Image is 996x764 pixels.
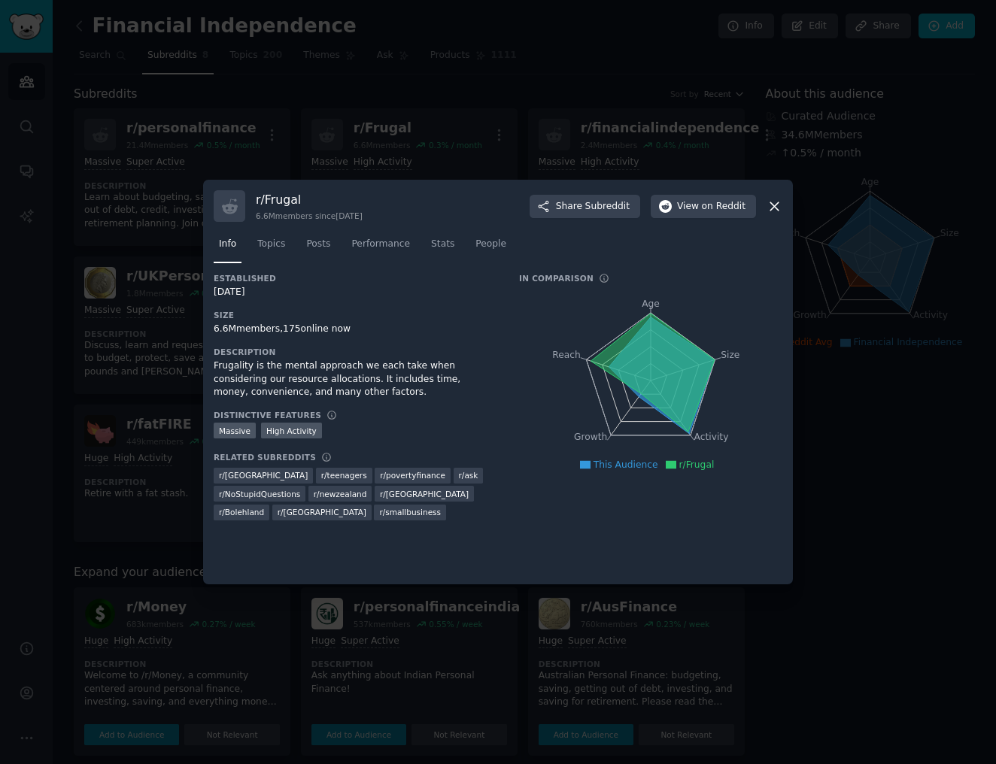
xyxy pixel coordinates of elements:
a: People [470,232,512,263]
span: Posts [306,238,330,251]
h3: r/ Frugal [256,192,363,208]
tspan: Age [642,299,660,309]
h3: Established [214,273,498,283]
a: Stats [426,232,460,263]
span: r/Frugal [679,459,715,470]
a: Performance [346,232,415,263]
h3: Related Subreddits [214,452,316,462]
span: r/ NoStupidQuestions [219,489,300,499]
span: Share [556,200,630,214]
span: Stats [431,238,454,251]
button: Viewon Reddit [651,195,756,219]
span: r/ teenagers [321,470,367,481]
tspan: Size [721,350,739,360]
h3: Distinctive Features [214,410,321,420]
tspan: Growth [574,432,607,443]
button: ShareSubreddit [530,195,640,219]
h3: Size [214,310,498,320]
span: People [475,238,506,251]
span: Topics [257,238,285,251]
h3: In Comparison [519,273,594,283]
div: 6.6M members since [DATE] [256,211,363,221]
span: Subreddit [585,200,630,214]
span: View [677,200,745,214]
span: Performance [351,238,410,251]
span: on Reddit [702,200,745,214]
a: Topics [252,232,290,263]
div: Frugality is the mental approach we each take when considering our resource allocations. It inclu... [214,359,498,399]
span: r/ smallbusiness [379,507,441,517]
span: This Audience [594,459,658,470]
a: Info [214,232,241,263]
div: [DATE] [214,286,498,299]
span: r/ [GEOGRAPHIC_DATA] [219,470,308,481]
span: r/ [GEOGRAPHIC_DATA] [278,507,366,517]
a: Posts [301,232,336,263]
div: High Activity [261,423,322,438]
span: r/ [GEOGRAPHIC_DATA] [380,489,469,499]
div: Massive [214,423,256,438]
span: Info [219,238,236,251]
span: r/ newzealand [314,489,367,499]
span: r/ ask [459,470,478,481]
tspan: Activity [694,432,729,443]
span: r/ povertyfinance [380,470,445,481]
div: 6.6M members, 175 online now [214,323,498,336]
tspan: Reach [552,350,581,360]
h3: Description [214,347,498,357]
span: r/ Bolehland [219,507,264,517]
